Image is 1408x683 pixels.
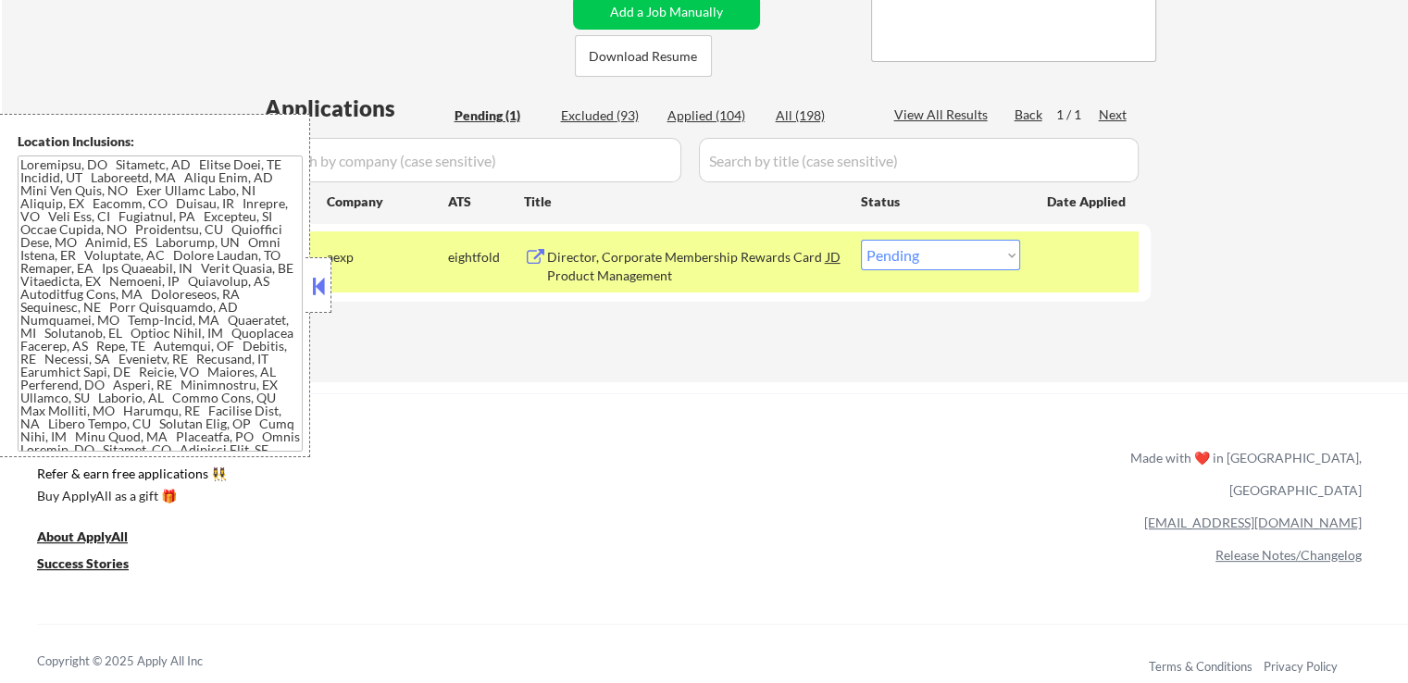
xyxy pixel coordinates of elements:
[861,184,1020,217] div: Status
[575,35,712,77] button: Download Resume
[561,106,654,125] div: Excluded (93)
[37,555,129,571] u: Success Stories
[1047,192,1128,211] div: Date Applied
[37,490,222,503] div: Buy ApplyAll as a gift 🎁
[265,97,448,119] div: Applications
[524,192,843,211] div: Title
[37,487,222,510] a: Buy ApplyAll as a gift 🎁
[448,248,524,267] div: eightfold
[37,528,128,544] u: About ApplyAll
[776,106,868,125] div: All (198)
[1144,515,1362,530] a: [EMAIL_ADDRESS][DOMAIN_NAME]
[327,192,448,211] div: Company
[18,132,303,151] div: Location Inclusions:
[37,554,154,577] a: Success Stories
[327,248,448,267] div: aexp
[547,248,827,284] div: Director, Corporate Membership Rewards Card Product Management
[1015,106,1044,124] div: Back
[1149,659,1252,674] a: Terms & Conditions
[894,106,993,124] div: View All Results
[699,138,1139,182] input: Search by title (case sensitive)
[448,192,524,211] div: ATS
[667,106,760,125] div: Applied (104)
[825,240,843,273] div: JD
[1123,441,1362,506] div: Made with ❤️ in [GEOGRAPHIC_DATA], [GEOGRAPHIC_DATA]
[37,467,743,487] a: Refer & earn free applications 👯‍♀️
[265,138,681,182] input: Search by company (case sensitive)
[455,106,547,125] div: Pending (1)
[1215,547,1362,563] a: Release Notes/Changelog
[1056,106,1099,124] div: 1 / 1
[37,528,154,551] a: About ApplyAll
[1264,659,1338,674] a: Privacy Policy
[37,652,250,671] div: Copyright © 2025 Apply All Inc
[1099,106,1128,124] div: Next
